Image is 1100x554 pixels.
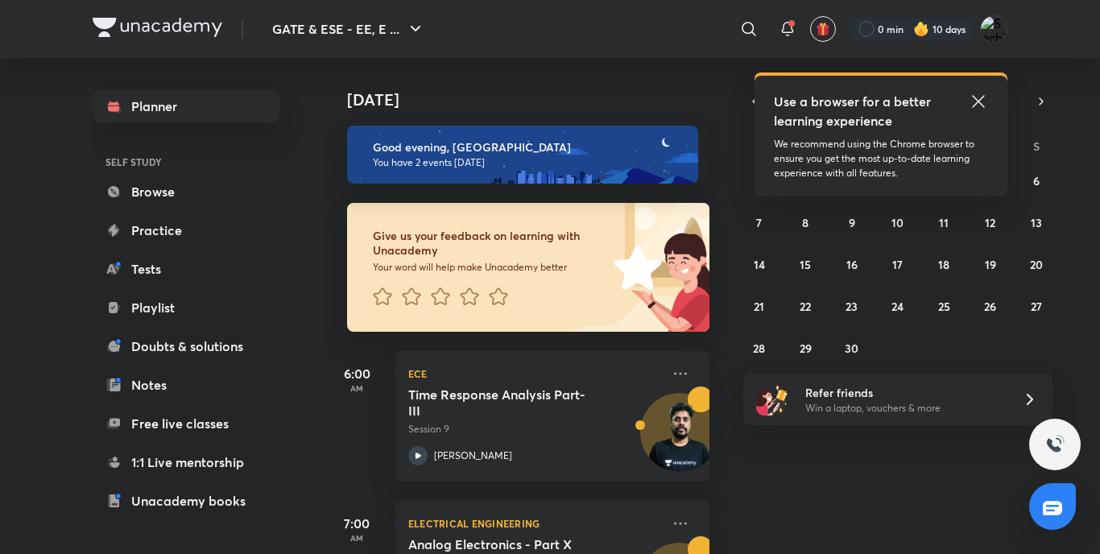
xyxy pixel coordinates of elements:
[810,16,836,42] button: avatar
[434,449,512,463] p: [PERSON_NAME]
[93,291,279,324] a: Playlist
[931,209,957,235] button: September 11, 2025
[325,514,389,533] h5: 7:00
[984,299,996,314] abbr: September 26, 2025
[756,215,762,230] abbr: September 7, 2025
[885,209,911,235] button: September 10, 2025
[93,330,279,362] a: Doubts & solutions
[263,13,435,45] button: GATE & ESE - EE, E ...
[746,251,772,277] button: September 14, 2025
[774,137,988,180] p: We recommend using the Chrome browser to ensure you get the most up-to-date learning experience w...
[1031,299,1042,314] abbr: September 27, 2025
[1023,251,1049,277] button: September 20, 2025
[845,341,858,356] abbr: September 30, 2025
[792,251,818,277] button: September 15, 2025
[792,335,818,361] button: September 29, 2025
[408,536,609,552] h5: Analog Electronics - Part X
[985,215,995,230] abbr: September 12, 2025
[325,364,389,383] h5: 6:00
[373,261,608,274] p: Your word will help make Unacademy better
[839,251,865,277] button: September 16, 2025
[93,214,279,246] a: Practice
[913,21,929,37] img: streak
[805,401,1003,415] p: Win a laptop, vouchers & more
[774,92,934,130] h5: Use a browser for a better learning experience
[325,533,389,543] p: AM
[839,293,865,319] button: September 23, 2025
[978,251,1003,277] button: September 19, 2025
[754,299,764,314] abbr: September 21, 2025
[792,293,818,319] button: September 22, 2025
[1033,173,1040,188] abbr: September 6, 2025
[1023,209,1049,235] button: September 13, 2025
[1031,215,1042,230] abbr: September 13, 2025
[93,176,279,208] a: Browse
[93,18,222,37] img: Company Logo
[373,140,684,155] h6: Good evening, [GEOGRAPHIC_DATA]
[938,299,950,314] abbr: September 25, 2025
[408,514,661,533] p: Electrical Engineering
[805,384,1003,401] h6: Refer friends
[373,156,684,169] p: You have 2 events [DATE]
[641,402,718,479] img: Avatar
[978,209,1003,235] button: September 12, 2025
[408,387,609,419] h5: Time Response Analysis Part-III
[93,369,279,401] a: Notes
[408,364,661,383] p: ECE
[892,257,903,272] abbr: September 17, 2025
[93,407,279,440] a: Free live classes
[93,18,222,41] a: Company Logo
[93,485,279,517] a: Unacademy books
[802,215,808,230] abbr: September 8, 2025
[846,257,858,272] abbr: September 16, 2025
[325,383,389,393] p: AM
[1023,293,1049,319] button: September 27, 2025
[931,293,957,319] button: September 25, 2025
[938,257,949,272] abbr: September 18, 2025
[1023,167,1049,193] button: September 6, 2025
[849,215,855,230] abbr: September 9, 2025
[839,209,865,235] button: September 9, 2025
[1045,435,1065,454] img: ttu
[985,257,996,272] abbr: September 19, 2025
[980,15,1007,43] img: Sachin Sonkar
[373,229,608,258] h6: Give us your feedback on learning with Unacademy
[347,126,698,184] img: evening
[93,148,279,176] h6: SELF STUDY
[792,209,818,235] button: September 8, 2025
[347,90,726,110] h4: [DATE]
[756,383,788,415] img: referral
[746,293,772,319] button: September 21, 2025
[93,253,279,285] a: Tests
[931,251,957,277] button: September 18, 2025
[1030,257,1043,272] abbr: September 20, 2025
[800,257,811,272] abbr: September 15, 2025
[408,422,661,436] p: Session 9
[800,299,811,314] abbr: September 22, 2025
[885,293,911,319] button: September 24, 2025
[93,446,279,478] a: 1:1 Live mentorship
[1033,138,1040,154] abbr: Saturday
[839,335,865,361] button: September 30, 2025
[891,299,904,314] abbr: September 24, 2025
[846,299,858,314] abbr: September 23, 2025
[746,209,772,235] button: September 7, 2025
[753,341,765,356] abbr: September 28, 2025
[885,251,911,277] button: September 17, 2025
[816,22,830,36] img: avatar
[800,341,812,356] abbr: September 29, 2025
[891,215,904,230] abbr: September 10, 2025
[93,90,279,122] a: Planner
[746,335,772,361] button: September 28, 2025
[978,293,1003,319] button: September 26, 2025
[754,257,765,272] abbr: September 14, 2025
[939,215,949,230] abbr: September 11, 2025
[559,203,709,332] img: feedback_image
